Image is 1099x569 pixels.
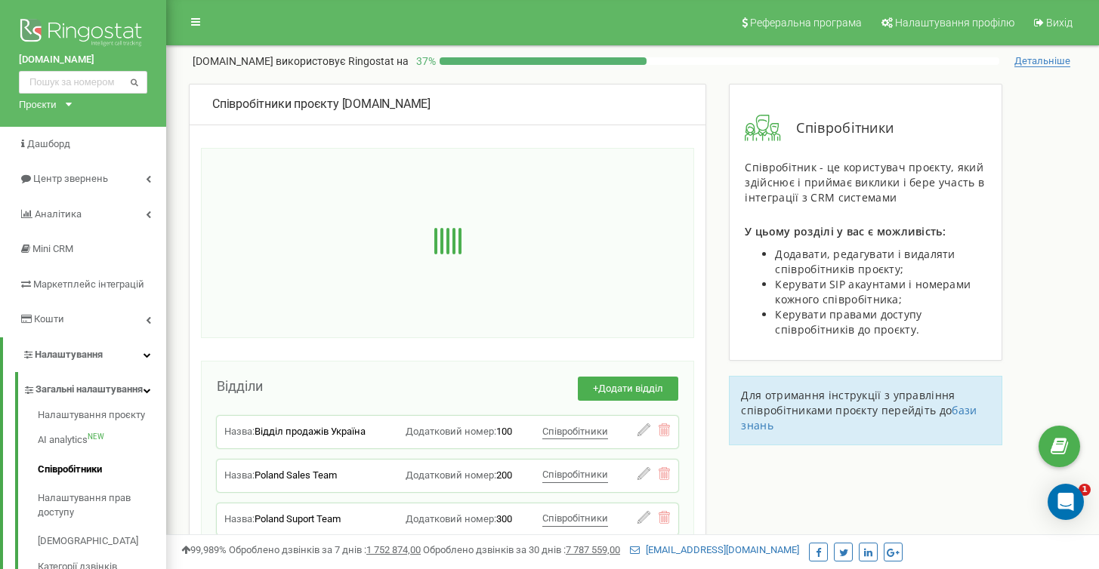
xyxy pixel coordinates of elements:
u: 7 787 559,00 [566,544,620,555]
span: Оброблено дзвінків за 7 днів : [229,544,421,555]
span: Загальні налаштування [36,383,143,397]
a: Співробітники [38,455,166,484]
span: використовує Ringostat на [276,55,409,67]
span: 200 [496,469,512,481]
span: Керувати правами доступу співробітників до проєкту. [775,307,921,337]
span: 300 [496,513,512,524]
div: Open Intercom Messenger [1048,484,1084,520]
span: Співробітник - це користувач проєкту, який здійснює і приймає виклики і бере участь в інтеграції ... [745,160,984,205]
span: Реферальна програма [750,17,862,29]
span: Маркетплейс інтеграцій [33,278,144,290]
a: [EMAIL_ADDRESS][DOMAIN_NAME] [630,544,799,555]
span: Додати відділ [598,383,663,394]
span: Налаштування [35,349,103,360]
span: Для отримання інструкції з управління співробітниками проєкту перейдіть до [741,388,955,417]
div: Проєкти [19,97,57,112]
span: Співробітники проєкту [212,97,339,111]
span: Співробітники [781,118,894,138]
span: Mini CRM [32,243,73,254]
span: Назва: [224,513,255,524]
p: [DOMAIN_NAME] [193,54,409,69]
a: бази знань [741,403,977,432]
input: Пошук за номером [19,71,147,94]
span: Вихід [1046,17,1073,29]
span: Співробітники [542,426,608,437]
a: [DOMAIN_NAME] [19,53,147,67]
span: Керувати SIP акаунтами і номерами кожного співробітника; [775,277,971,306]
u: 1 752 874,00 [366,544,421,555]
a: [DEMOGRAPHIC_DATA] [38,527,166,556]
span: У цьому розділі у вас є можливість: [745,224,946,238]
img: Ringostat logo [19,15,147,53]
span: Співробітники [542,512,608,524]
span: Кошти [34,313,64,324]
a: Налаштування [3,337,166,373]
span: Співробітники [542,469,608,480]
span: Аналiтика [35,208,82,220]
a: AI analyticsNEW [38,426,166,455]
span: 1 [1079,484,1091,496]
span: Центр звернень [33,173,108,184]
span: Додавати, редагувати і видаляти співробітників проєкту; [775,247,955,276]
span: Детальніше [1014,55,1070,67]
span: Poland Sales Team [255,469,337,481]
span: Додатковий номер: [406,513,496,524]
span: Відділ продажів Україна [255,426,366,437]
span: Дашборд [27,138,70,149]
button: +Додати відділ [578,377,678,401]
span: Назва: [224,426,255,437]
a: Налаштування прав доступу [38,484,166,527]
span: Назва: [224,469,255,481]
span: 99,989% [181,544,227,555]
span: Оброблено дзвінків за 30 днів : [423,544,620,555]
a: Загальні налаштування [23,372,166,403]
span: Відділи [217,378,263,394]
p: 37 % [409,54,440,69]
span: Додатковий номер: [406,469,496,481]
span: Додатковий номер: [406,426,496,437]
span: 100 [496,426,512,437]
span: Poland Suport Team [255,513,341,524]
a: Налаштування проєкту [38,408,166,426]
div: [DOMAIN_NAME] [212,96,683,113]
span: Налаштування профілю [895,17,1014,29]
